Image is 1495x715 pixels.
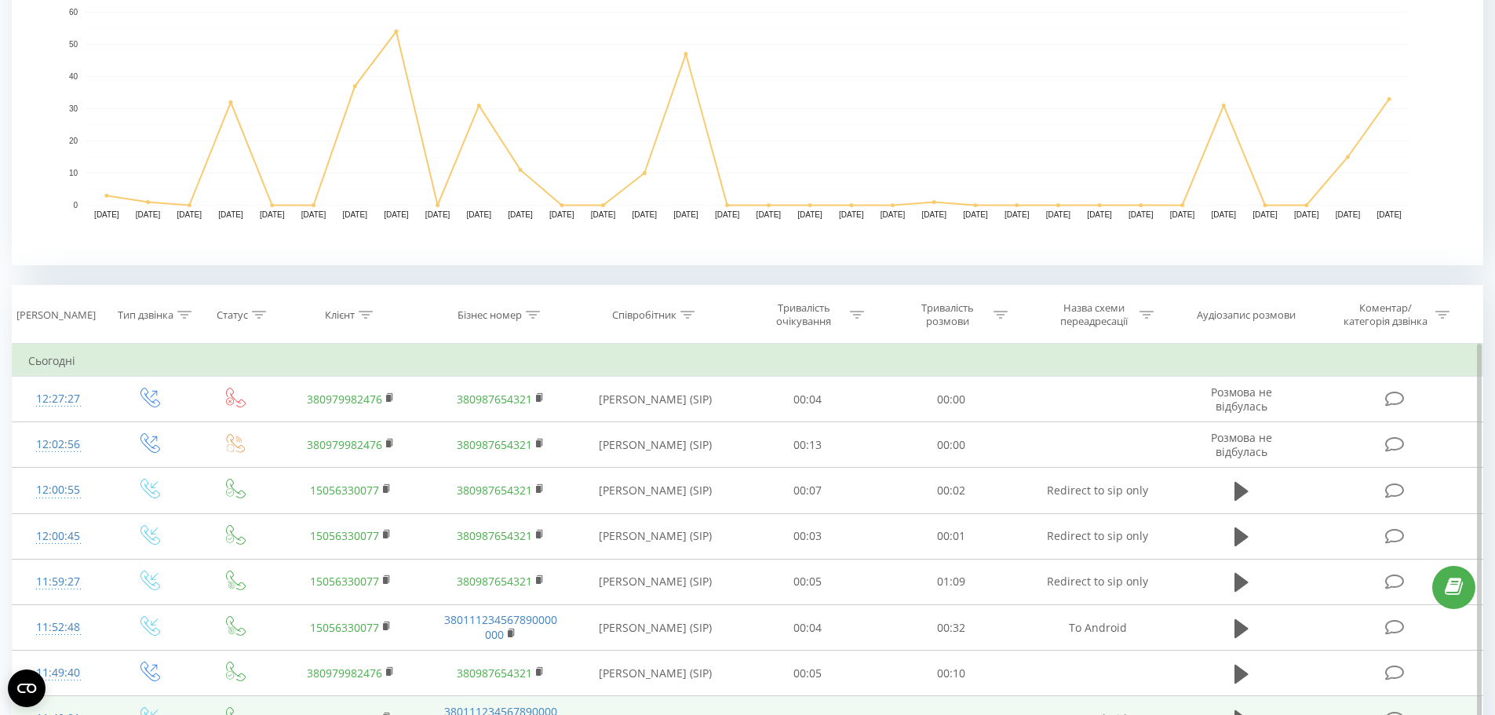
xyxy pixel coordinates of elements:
[612,308,676,322] div: Співробітник
[301,210,326,219] text: [DATE]
[69,72,78,81] text: 40
[1340,301,1431,328] div: Коментар/категорія дзвінка
[1129,210,1154,219] text: [DATE]
[736,377,880,422] td: 00:04
[310,528,379,543] a: 15056330077
[715,210,740,219] text: [DATE]
[8,669,46,707] button: Open CMP widget
[458,308,522,322] div: Бізнес номер
[69,169,78,177] text: 10
[457,392,532,407] a: 380987654321
[310,620,379,635] a: 15056330077
[575,605,736,651] td: [PERSON_NAME] (SIP)
[28,612,89,643] div: 11:52:48
[307,666,382,680] a: 380979982476
[1336,210,1361,219] text: [DATE]
[1211,385,1272,414] span: Розмова не відбулась
[736,422,880,468] td: 00:13
[28,384,89,414] div: 12:27:27
[425,210,450,219] text: [DATE]
[1212,210,1237,219] text: [DATE]
[467,210,492,219] text: [DATE]
[28,658,89,688] div: 11:49:40
[575,422,736,468] td: [PERSON_NAME] (SIP)
[736,468,880,513] td: 00:07
[736,559,880,604] td: 00:05
[69,40,78,49] text: 50
[1023,605,1172,651] td: To Android
[1023,513,1172,559] td: Redirect to sip only
[73,201,78,210] text: 0
[28,567,89,597] div: 11:59:27
[575,468,736,513] td: [PERSON_NAME] (SIP)
[444,612,557,641] a: 380111234567890000000
[310,483,379,498] a: 15056330077
[1087,210,1112,219] text: [DATE]
[28,521,89,552] div: 12:00:45
[218,210,243,219] text: [DATE]
[1023,468,1172,513] td: Redirect to sip only
[1376,210,1402,219] text: [DATE]
[1046,210,1071,219] text: [DATE]
[457,666,532,680] a: 380987654321
[28,429,89,460] div: 12:02:56
[177,210,202,219] text: [DATE]
[384,210,409,219] text: [DATE]
[797,210,822,219] text: [DATE]
[880,651,1023,696] td: 00:10
[457,528,532,543] a: 380987654321
[736,651,880,696] td: 00:05
[307,392,382,407] a: 380979982476
[94,210,119,219] text: [DATE]
[1253,210,1278,219] text: [DATE]
[880,513,1023,559] td: 00:01
[457,483,532,498] a: 380987654321
[69,137,78,145] text: 20
[342,210,367,219] text: [DATE]
[508,210,533,219] text: [DATE]
[632,210,657,219] text: [DATE]
[906,301,990,328] div: Тривалість розмови
[736,605,880,651] td: 00:04
[575,651,736,696] td: [PERSON_NAME] (SIP)
[1211,430,1272,459] span: Розмова не відбулась
[457,574,532,589] a: 380987654321
[575,513,736,559] td: [PERSON_NAME] (SIP)
[1294,210,1319,219] text: [DATE]
[457,437,532,452] a: 380987654321
[1197,308,1296,322] div: Аудіозапис розмови
[13,345,1483,377] td: Сьогодні
[880,559,1023,604] td: 01:09
[260,210,285,219] text: [DATE]
[1052,301,1136,328] div: Назва схеми переадресації
[757,210,782,219] text: [DATE]
[880,468,1023,513] td: 00:02
[549,210,574,219] text: [DATE]
[307,437,382,452] a: 380979982476
[880,422,1023,468] td: 00:00
[880,377,1023,422] td: 00:00
[1005,210,1030,219] text: [DATE]
[575,377,736,422] td: [PERSON_NAME] (SIP)
[880,605,1023,651] td: 00:32
[217,308,248,322] div: Статус
[839,210,864,219] text: [DATE]
[591,210,616,219] text: [DATE]
[118,308,173,322] div: Тип дзвінка
[69,104,78,113] text: 30
[28,475,89,505] div: 12:00:55
[762,301,846,328] div: Тривалість очікування
[69,8,78,16] text: 60
[310,574,379,589] a: 15056330077
[1170,210,1195,219] text: [DATE]
[736,513,880,559] td: 00:03
[881,210,906,219] text: [DATE]
[673,210,698,219] text: [DATE]
[1023,559,1172,604] td: Redirect to sip only
[921,210,946,219] text: [DATE]
[16,308,96,322] div: [PERSON_NAME]
[325,308,355,322] div: Клієнт
[136,210,161,219] text: [DATE]
[575,559,736,604] td: [PERSON_NAME] (SIP)
[963,210,988,219] text: [DATE]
